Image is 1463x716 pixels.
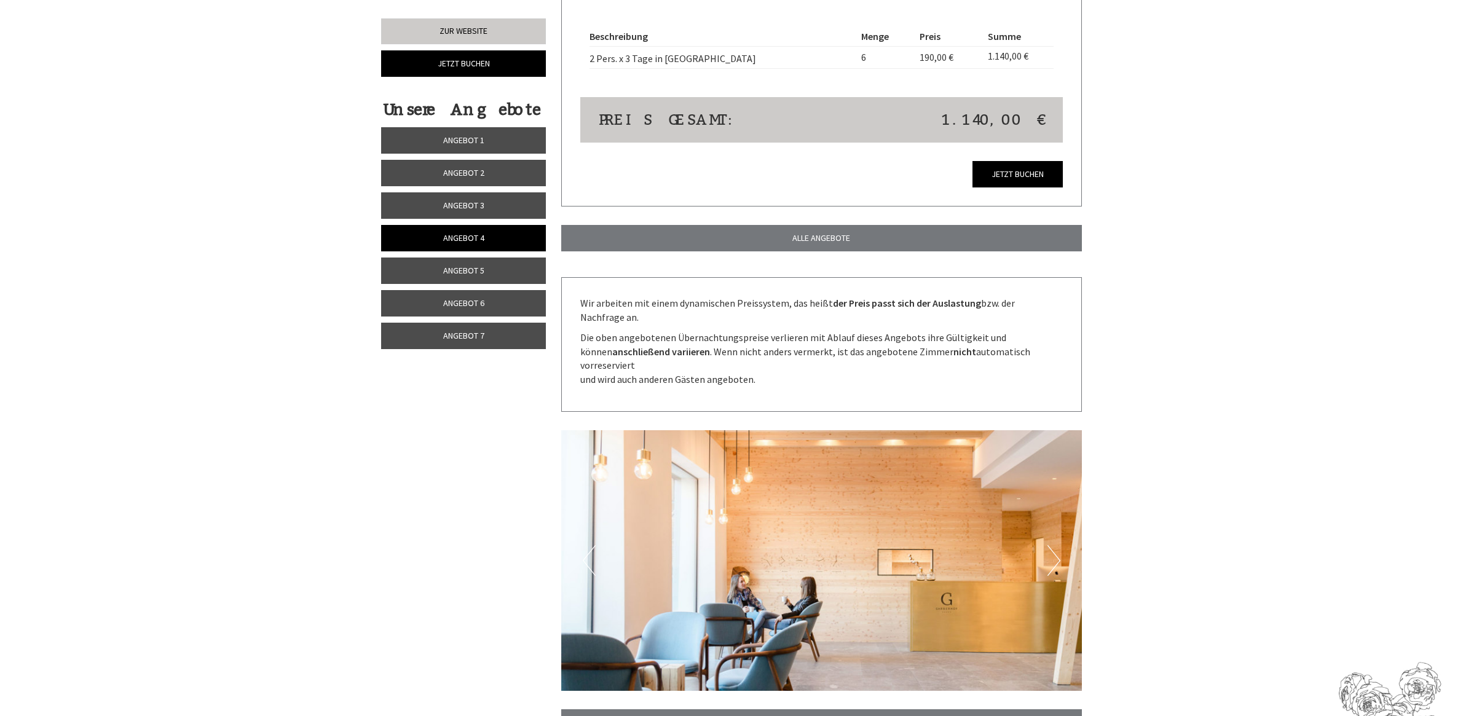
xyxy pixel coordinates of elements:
[612,345,710,358] strong: anschließend variieren
[590,109,822,130] div: Preis gesamt:
[381,18,546,44] a: Zur Website
[920,51,953,63] span: 190,00 €
[833,297,981,309] strong: der Preis passt sich der Auslastung
[443,265,484,276] span: Angebot 5
[381,98,542,121] div: Unsere Angebote
[590,46,857,68] td: 2 Pers. x 3 Tage in [GEOGRAPHIC_DATA]
[983,46,1054,68] td: 1.140,00 €
[972,161,1063,187] a: Jetzt buchen
[1047,545,1060,576] button: Next
[580,296,1063,325] p: Wir arbeiten mit einem dynamischen Preissystem, das heißt bzw. der Nachfrage an.
[856,46,915,68] td: 6
[443,167,484,178] span: Angebot 2
[580,331,1063,387] p: Die oben angebotenen Übernachtungspreise verlieren mit Ablauf dieses Angebots ihre Gültigkeit und...
[381,50,546,77] a: Jetzt buchen
[561,225,1082,251] a: ALLE ANGEBOTE
[590,27,857,46] th: Beschreibung
[953,345,976,358] strong: nicht
[583,545,596,576] button: Previous
[942,109,1044,130] span: 1.140,00 €
[443,330,484,341] span: Angebot 7
[856,27,915,46] th: Menge
[443,200,484,211] span: Angebot 3
[443,135,484,146] span: Angebot 1
[443,232,484,243] span: Angebot 4
[915,27,983,46] th: Preis
[443,297,484,309] span: Angebot 6
[983,27,1054,46] th: Summe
